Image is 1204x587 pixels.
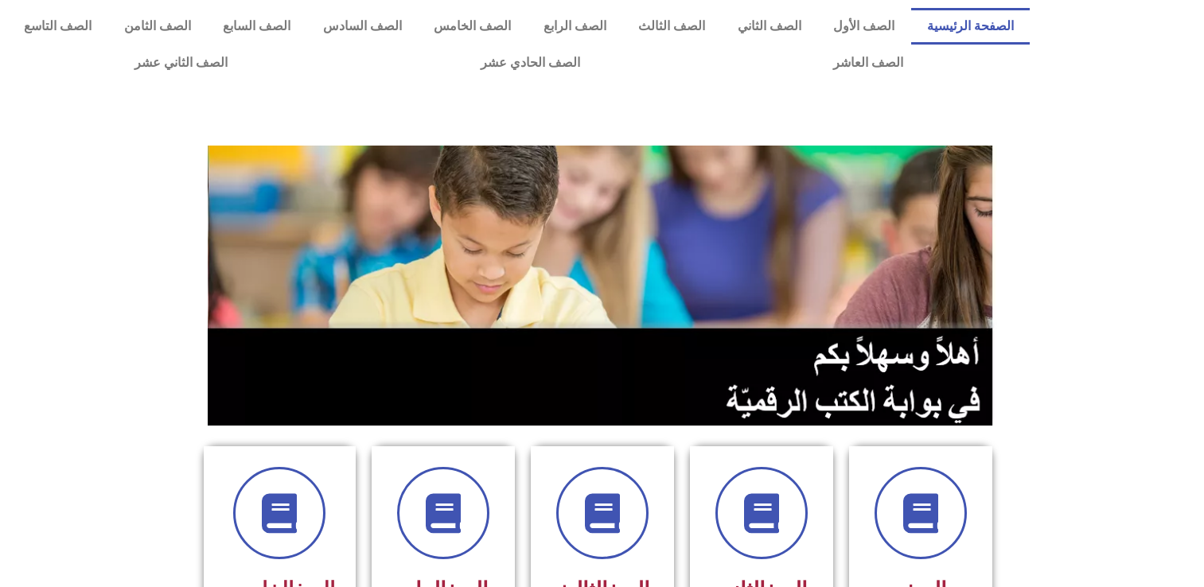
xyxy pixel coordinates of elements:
a: الصفحة الرئيسية [911,8,1031,45]
a: الصف العاشر [707,45,1030,81]
a: الصف الحادي عشر [354,45,707,81]
a: الصف التاسع [8,8,108,45]
a: الصف الثاني عشر [8,45,354,81]
a: الصف السادس [307,8,419,45]
a: الصف الثاني [722,8,818,45]
a: الصف السابع [207,8,307,45]
a: الصف الثامن [108,8,208,45]
a: الصف الخامس [418,8,528,45]
a: الصف الرابع [528,8,623,45]
a: الصف الأول [817,8,911,45]
a: الصف الثالث [622,8,722,45]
